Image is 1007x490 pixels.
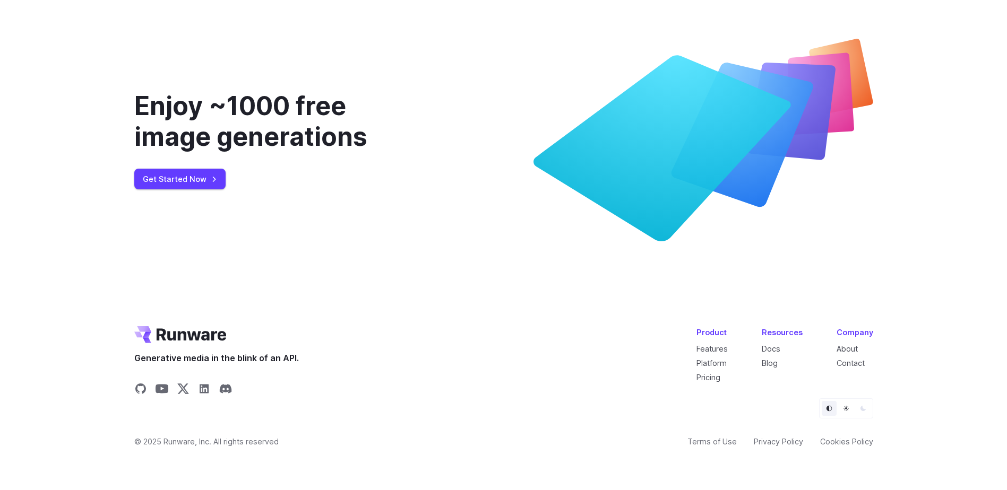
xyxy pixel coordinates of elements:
[696,358,727,367] a: Platform
[820,435,873,448] a: Cookies Policy
[134,352,299,365] span: Generative media in the blink of an API.
[837,344,858,353] a: About
[696,373,720,382] a: Pricing
[177,382,190,398] a: Share on X
[856,401,871,416] button: Dark
[762,344,780,353] a: Docs
[134,91,423,152] div: Enjoy ~1000 free image generations
[219,382,232,398] a: Share on Discord
[696,344,728,353] a: Features
[156,382,168,398] a: Share on YouTube
[198,382,211,398] a: Share on LinkedIn
[822,401,837,416] button: Default
[754,435,803,448] a: Privacy Policy
[839,401,854,416] button: Light
[134,169,226,189] a: Get Started Now
[837,326,873,338] div: Company
[687,435,737,448] a: Terms of Use
[837,358,865,367] a: Contact
[134,435,279,448] span: © 2025 Runware, Inc. All rights reserved
[134,326,227,343] a: Go to /
[762,358,778,367] a: Blog
[762,326,803,338] div: Resources
[696,326,728,338] div: Product
[134,382,147,398] a: Share on GitHub
[819,398,873,418] ul: Theme selector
